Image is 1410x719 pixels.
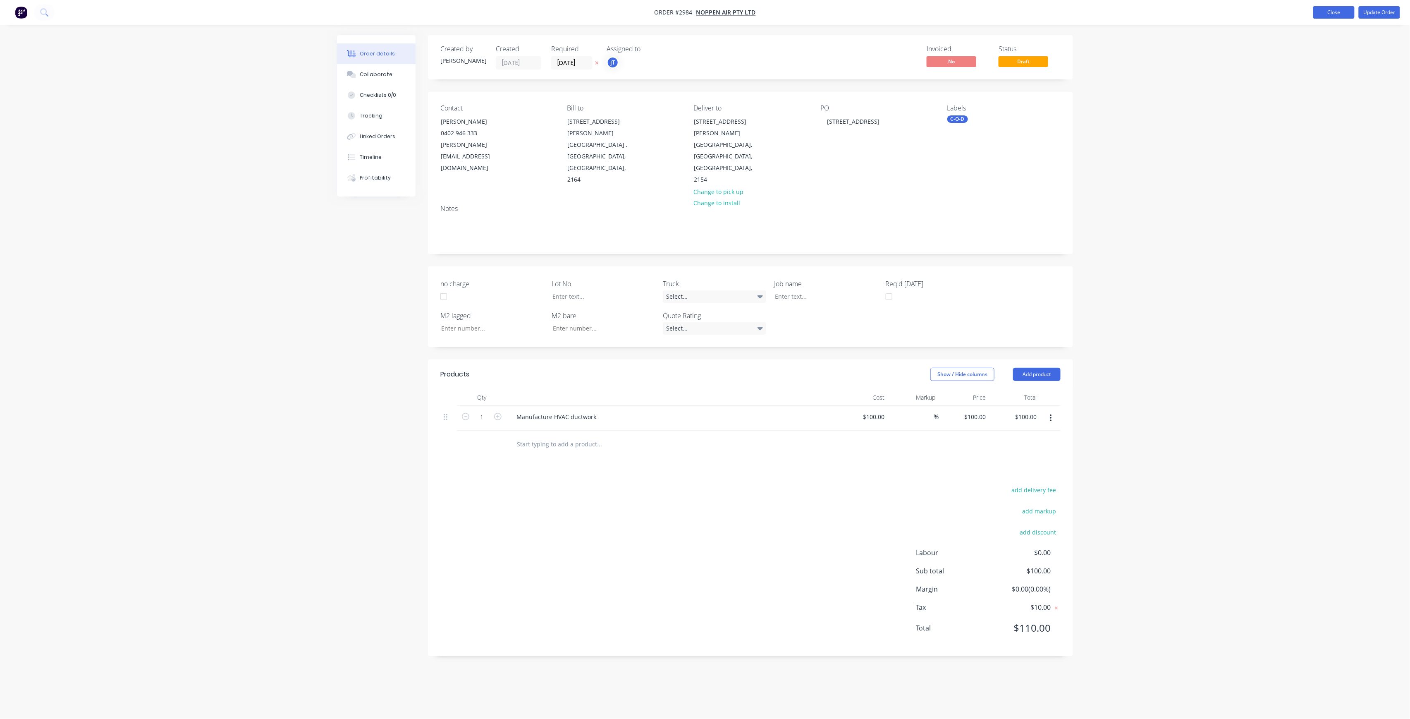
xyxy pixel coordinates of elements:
[927,45,989,53] div: Invoiced
[930,368,994,381] button: Show / Hide columns
[337,126,416,147] button: Linked Orders
[440,104,554,112] div: Contact
[916,584,989,594] span: Margin
[1018,506,1061,517] button: add markup
[434,115,516,174] div: [PERSON_NAME]0402 946 333[PERSON_NAME][EMAIL_ADDRESS][DOMAIN_NAME]
[774,279,878,289] label: Job name
[1313,6,1355,19] button: Close
[837,389,888,406] div: Cost
[337,105,416,126] button: Tracking
[916,566,989,576] span: Sub total
[1013,368,1061,381] button: Add product
[607,45,689,53] div: Assigned to
[696,9,756,17] a: Noppen Air Pty Ltd
[999,45,1061,53] div: Status
[567,116,636,139] div: [STREET_ADDRESS][PERSON_NAME]
[607,56,619,69] button: jT
[440,56,486,65] div: [PERSON_NAME]
[360,153,382,161] div: Timeline
[457,389,507,406] div: Qty
[989,548,1051,558] span: $0.00
[551,45,597,53] div: Required
[694,116,763,139] div: [STREET_ADDRESS][PERSON_NAME]
[440,45,486,53] div: Created by
[360,71,393,78] div: Collaborate
[655,9,696,17] span: Order #2984 -
[435,322,544,335] input: Enter number...
[1007,484,1061,495] button: add delivery fee
[687,115,770,186] div: [STREET_ADDRESS][PERSON_NAME][GEOGRAPHIC_DATA], [GEOGRAPHIC_DATA], [GEOGRAPHIC_DATA], 2154
[820,104,934,112] div: PO
[916,623,989,633] span: Total
[337,168,416,188] button: Profitability
[560,115,643,186] div: [STREET_ADDRESS][PERSON_NAME][GEOGRAPHIC_DATA] , [GEOGRAPHIC_DATA], [GEOGRAPHIC_DATA], 2164
[888,389,939,406] div: Markup
[989,389,1040,406] div: Total
[820,115,886,127] div: [STREET_ADDRESS]
[552,311,655,321] label: M2 bare
[567,104,680,112] div: Bill to
[360,174,391,182] div: Profitability
[516,436,682,452] input: Start typing to add a product...
[927,56,976,67] span: No
[15,6,27,19] img: Factory
[989,602,1051,612] span: $10.00
[689,197,745,209] button: Change to install
[989,621,1051,635] span: $110.00
[934,412,939,422] span: %
[360,112,383,120] div: Tracking
[440,369,469,379] div: Products
[496,45,541,53] div: Created
[360,50,395,58] div: Order details
[939,389,989,406] div: Price
[337,64,416,85] button: Collaborate
[552,279,655,289] label: Lot No
[440,311,544,321] label: M2 lagged
[337,85,416,105] button: Checklists 0/0
[916,548,989,558] span: Labour
[999,56,1048,67] span: Draft
[989,584,1051,594] span: $0.00 ( 0.00 %)
[441,139,509,174] div: [PERSON_NAME][EMAIL_ADDRESS][DOMAIN_NAME]
[694,139,763,185] div: [GEOGRAPHIC_DATA], [GEOGRAPHIC_DATA], [GEOGRAPHIC_DATA], 2154
[1016,527,1061,538] button: add discount
[989,566,1051,576] span: $100.00
[360,91,397,99] div: Checklists 0/0
[663,279,766,289] label: Truck
[360,133,396,140] div: Linked Orders
[337,43,416,64] button: Order details
[689,186,748,197] button: Change to pick up
[567,139,636,185] div: [GEOGRAPHIC_DATA] , [GEOGRAPHIC_DATA], [GEOGRAPHIC_DATA], 2164
[1359,6,1400,19] button: Update Order
[440,279,544,289] label: no charge
[440,205,1061,213] div: Notes
[947,104,1061,112] div: Labels
[916,602,989,612] span: Tax
[546,322,655,335] input: Enter number...
[663,311,766,321] label: Quote Rating
[694,104,807,112] div: Deliver to
[886,279,989,289] label: Req'd [DATE]
[663,322,766,335] div: Select...
[663,290,766,303] div: Select...
[337,147,416,168] button: Timeline
[947,115,968,123] div: C-O-D
[510,411,603,423] div: Manufacture HVAC ductwork
[441,127,509,139] div: 0402 946 333
[441,116,509,127] div: [PERSON_NAME]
